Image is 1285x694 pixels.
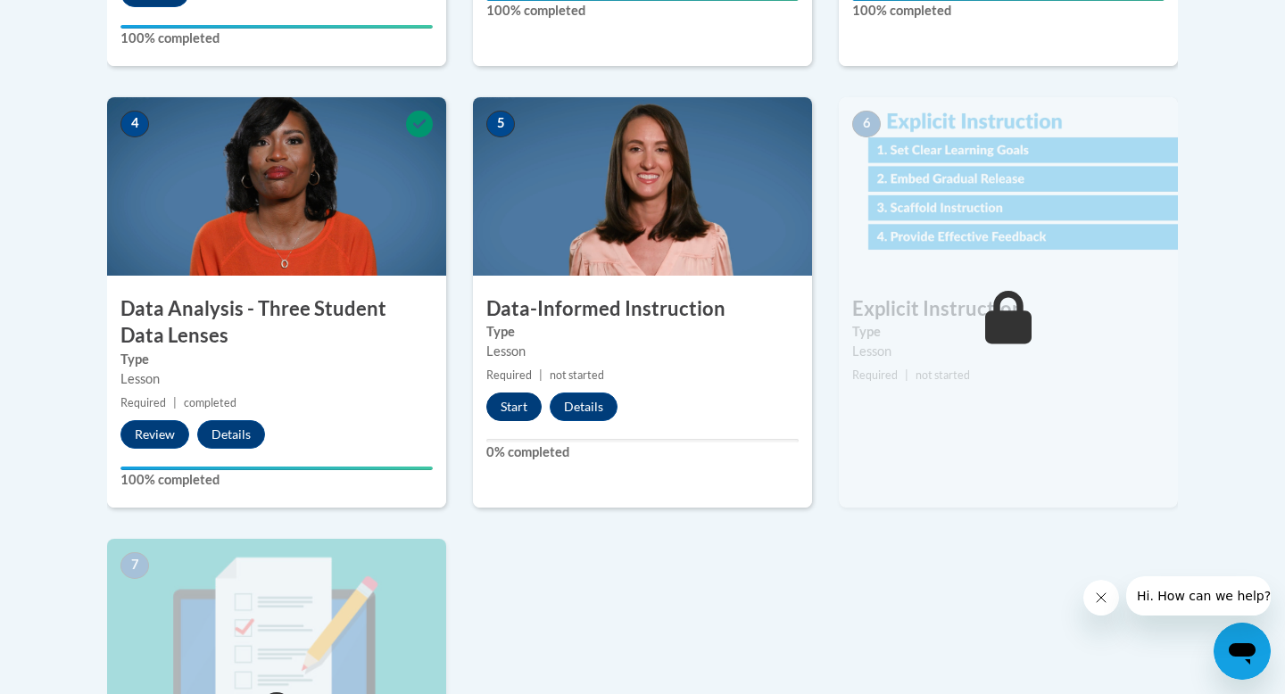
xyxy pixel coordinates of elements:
[839,295,1178,323] h3: Explicit Instruction
[107,97,446,276] img: Course Image
[486,1,799,21] label: 100% completed
[473,295,812,323] h3: Data-Informed Instruction
[473,97,812,276] img: Course Image
[852,342,1165,361] div: Lesson
[486,322,799,342] label: Type
[486,392,542,421] button: Start
[120,420,189,449] button: Review
[852,1,1165,21] label: 100% completed
[839,97,1178,276] img: Course Image
[916,368,970,382] span: not started
[197,420,265,449] button: Details
[184,396,236,409] span: completed
[173,396,177,409] span: |
[107,295,446,351] h3: Data Analysis - Three Student Data Lenses
[486,342,799,361] div: Lesson
[486,368,532,382] span: Required
[486,442,799,462] label: 0% completed
[1214,623,1271,680] iframe: Button to launch messaging window
[120,111,149,137] span: 4
[550,368,604,382] span: not started
[852,368,898,382] span: Required
[539,368,543,382] span: |
[120,29,433,48] label: 100% completed
[120,350,433,369] label: Type
[120,467,433,470] div: Your progress
[120,552,149,579] span: 7
[905,368,908,382] span: |
[550,392,618,421] button: Details
[486,111,515,137] span: 5
[1083,580,1119,616] iframe: Close message
[120,25,433,29] div: Your progress
[120,369,433,389] div: Lesson
[852,322,1165,342] label: Type
[1126,576,1271,616] iframe: Message from company
[120,396,166,409] span: Required
[852,111,881,137] span: 6
[120,470,433,490] label: 100% completed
